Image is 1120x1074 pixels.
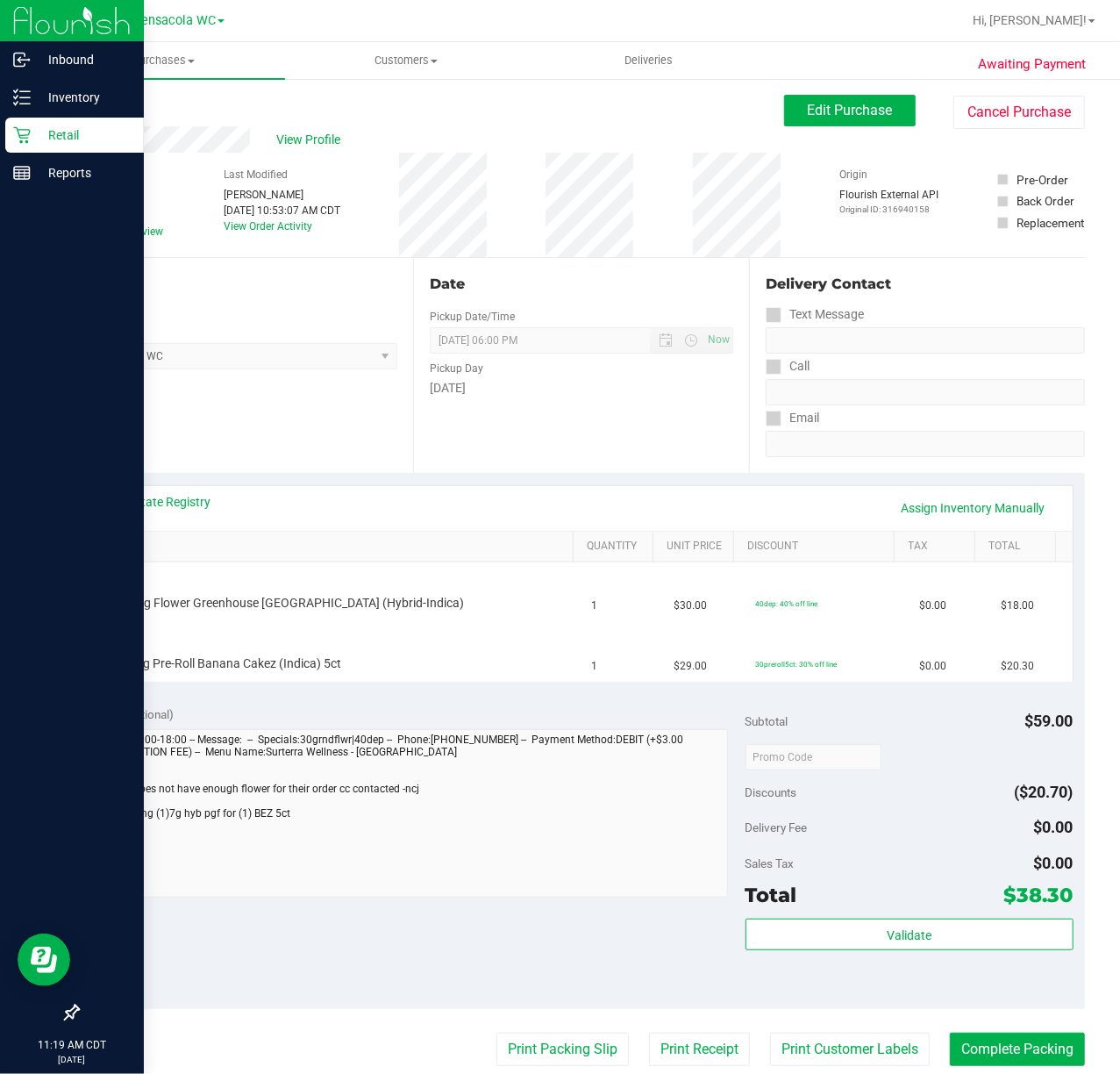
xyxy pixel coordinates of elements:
span: Pensacola WC [133,13,216,28]
button: Validate [745,919,1074,950]
span: 40dep: 40% off line [755,599,817,608]
span: 30preroll5ct: 30% off line [755,660,837,669]
span: $38.30 [1004,883,1074,907]
p: Inventory [31,87,136,108]
label: Last Modified [224,167,288,183]
span: $0.00 [919,598,946,614]
a: Purchases [42,42,285,79]
a: Deliveries [527,42,770,79]
span: FT 0.5g Pre-Roll Banana Cakez (Indica) 5ct [110,655,342,672]
div: Delivery Contact [766,274,1085,295]
a: Unit Price [667,540,727,554]
span: Discounts [745,777,797,808]
inline-svg: Reports [13,164,31,182]
div: Replacement [1017,214,1084,232]
span: $0.00 [1034,818,1074,836]
label: Call [766,354,810,379]
button: Complete Packing [950,1033,1085,1066]
a: View Order Activity [224,220,312,233]
span: Delivery Fee [745,820,808,834]
span: Awaiting Payment [979,54,1087,75]
a: Assign Inventory Manually [890,493,1057,523]
p: Original ID: 316940158 [839,203,938,216]
span: Sales Tax [745,856,795,870]
span: Customers [286,53,527,68]
span: $20.30 [1001,658,1034,675]
a: View State Registry [106,493,211,511]
a: Tax [909,540,968,554]
p: Reports [31,162,136,183]
input: Format: (999) 999-9999 [766,379,1085,405]
inline-svg: Inbound [13,51,31,68]
div: Pre-Order [1017,171,1068,189]
span: ($20.70) [1015,783,1074,801]
a: Quantity [587,540,646,554]
span: $30.00 [674,598,707,614]
label: Pickup Day [430,361,483,376]
div: Back Order [1017,192,1074,210]
div: [DATE] [430,379,733,397]
button: Cancel Purchase [953,96,1085,129]
div: Flourish External API [839,187,938,216]
span: Subtotal [745,714,788,728]
p: Retail [31,125,136,146]
p: 11:19 AM CDT [8,1037,136,1053]
span: 1 [592,658,598,675]
div: [PERSON_NAME] [224,187,340,203]
button: Print Packing Slip [496,1033,629,1066]
span: 1 [592,598,598,614]
div: [DATE] 10:53:07 AM CDT [224,203,340,218]
button: Print Receipt [649,1033,750,1066]
input: Promo Code [745,744,881,770]
label: Pickup Date/Time [430,309,515,325]
label: Email [766,405,819,431]
a: Total [988,540,1048,554]
span: Purchases [42,53,285,68]
span: $0.00 [919,658,946,675]
button: Print Customer Labels [770,1033,930,1066]
label: Origin [839,167,867,183]
span: $18.00 [1001,598,1034,614]
span: $59.00 [1025,712,1074,730]
span: Validate [887,928,931,942]
span: View Profile [276,131,346,149]
span: Deliveries [601,53,696,68]
span: $0.00 [1034,854,1074,872]
span: Total [745,883,797,907]
div: Location [77,274,397,295]
label: Text Message [766,302,864,327]
a: Customers [285,42,528,79]
input: Format: (999) 999-9999 [766,327,1085,354]
a: SKU [103,540,566,554]
span: FD 3.5g Flower Greenhouse [GEOGRAPHIC_DATA] (Hybrid-Indica) [110,595,465,612]
span: $29.00 [674,658,707,675]
span: Edit Purchase [808,102,893,118]
inline-svg: Inventory [13,89,31,106]
button: Edit Purchase [784,95,916,126]
p: [DATE] [8,1053,136,1066]
inline-svg: Retail [13,126,31,144]
p: Inbound [31,49,136,70]
span: Hi, [PERSON_NAME]! [973,13,1087,27]
a: Discount [747,540,888,554]
div: Date [430,274,733,295]
iframe: Resource center [18,934,70,986]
